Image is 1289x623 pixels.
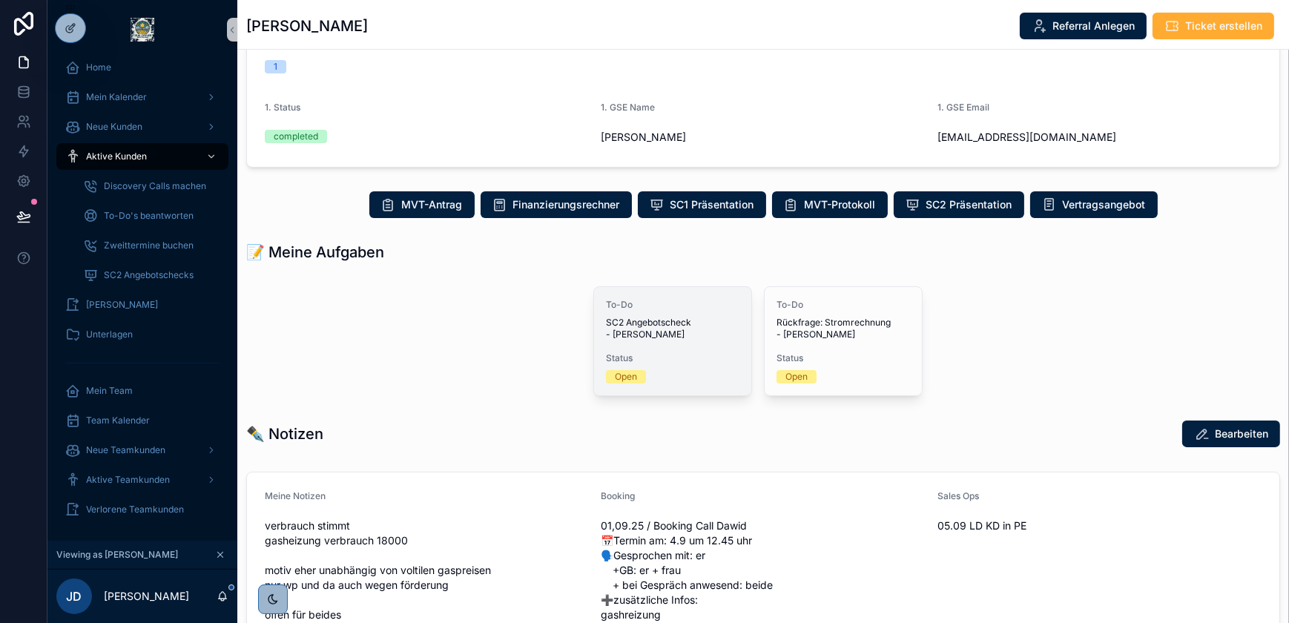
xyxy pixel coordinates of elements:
[593,286,752,396] a: To-DoSC2 Angebotscheck - [PERSON_NAME]StatusOpen
[56,54,228,81] a: Home
[606,317,739,340] span: SC2 Angebotscheck - [PERSON_NAME]
[86,504,184,515] span: Verlorene Teamkunden
[481,191,632,218] button: Finanzierungsrechner
[937,490,979,501] span: Sales Ops
[86,299,158,311] span: [PERSON_NAME]
[785,370,808,383] div: Open
[56,437,228,464] a: Neue Teamkunden
[56,291,228,318] a: [PERSON_NAME]
[805,197,876,212] span: MVT-Protokoll
[56,143,228,170] a: Aktive Kunden
[777,317,910,340] span: Rückfrage: Stromrechnung - [PERSON_NAME]
[56,407,228,434] a: Team Kalender
[513,197,620,212] span: Finanzierungsrechner
[1153,13,1274,39] button: Ticket erstellen
[86,385,133,397] span: Mein Team
[47,59,237,541] div: scrollable content
[777,299,910,311] span: To-Do
[1182,421,1280,447] button: Bearbeiten
[937,130,1262,145] span: [EMAIL_ADDRESS][DOMAIN_NAME]
[1030,191,1158,218] button: Vertragsangebot
[246,242,384,263] h1: 📝 Meine Aufgaben
[1185,19,1262,33] span: Ticket erstellen
[56,84,228,111] a: Mein Kalender
[926,197,1012,212] span: SC2 Präsentation
[86,151,147,162] span: Aktive Kunden
[104,269,194,281] span: SC2 Angebotschecks
[86,474,170,486] span: Aktive Teamkunden
[274,60,277,73] div: 1
[86,444,165,456] span: Neue Teamkunden
[74,232,228,259] a: Zweittermine buchen
[937,102,989,113] span: 1. GSE Email
[937,518,1262,533] span: 05.09 LD KD in PE
[606,352,739,364] span: Status
[86,91,147,103] span: Mein Kalender
[104,240,194,251] span: Zweittermine buchen
[601,130,925,145] span: [PERSON_NAME]
[56,113,228,140] a: Neue Kunden
[638,191,766,218] button: SC1 Präsentation
[670,197,754,212] span: SC1 Präsentation
[1063,197,1146,212] span: Vertragsangebot
[74,202,228,229] a: To-Do's beantworten
[56,321,228,348] a: Unterlagen
[265,518,589,622] span: verbrauch stimmt gasheizung verbrauch 18000 motiv eher unabhängig von voltilen gaspreisen nur wp ...
[894,191,1024,218] button: SC2 Präsentation
[104,180,206,192] span: Discovery Calls machen
[764,286,923,396] a: To-DoRückfrage: Stromrechnung - [PERSON_NAME]StatusOpen
[67,587,82,605] span: JD
[1215,426,1268,441] span: Bearbeiten
[86,415,150,426] span: Team Kalender
[369,191,475,218] button: MVT-Antrag
[606,299,739,311] span: To-Do
[772,191,888,218] button: MVT-Protokoll
[56,496,228,523] a: Verlorene Teamkunden
[402,197,463,212] span: MVT-Antrag
[131,18,154,42] img: App logo
[74,262,228,289] a: SC2 Angebotschecks
[265,490,326,501] span: Meine Notizen
[274,130,318,143] div: completed
[104,210,194,222] span: To-Do's beantworten
[56,467,228,493] a: Aktive Teamkunden
[86,62,111,73] span: Home
[615,370,637,383] div: Open
[601,490,635,501] span: Booking
[1020,13,1147,39] button: Referral Anlegen
[74,173,228,200] a: Discovery Calls machen
[1052,19,1135,33] span: Referral Anlegen
[246,16,368,36] h1: [PERSON_NAME]
[86,329,133,340] span: Unterlagen
[56,549,178,561] span: Viewing as [PERSON_NAME]
[104,589,189,604] p: [PERSON_NAME]
[265,102,300,113] span: 1. Status
[86,121,142,133] span: Neue Kunden
[777,352,910,364] span: Status
[56,378,228,404] a: Mein Team
[246,423,323,444] h1: ✒️ Notizen
[601,102,655,113] span: 1. GSE Name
